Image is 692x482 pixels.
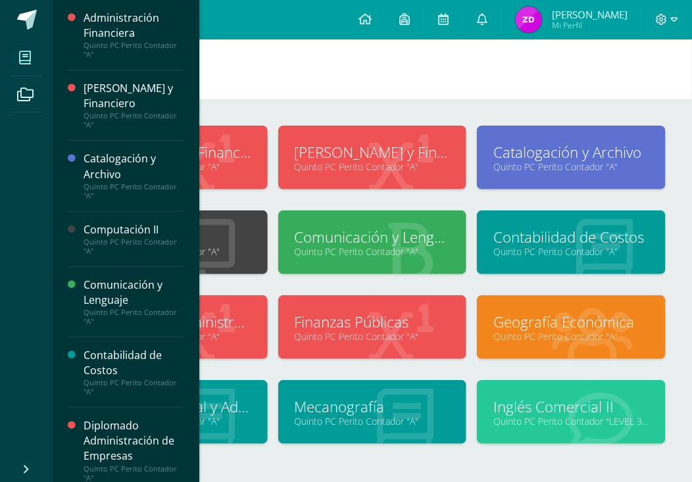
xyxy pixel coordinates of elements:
[84,277,184,326] a: Comunicación y LenguajeQuinto PC Perito Contador "A"
[295,397,451,417] a: Mecanografía
[84,11,184,59] a: Administración FinancieraQuinto PC Perito Contador "A"
[84,378,184,397] div: Quinto PC Perito Contador "A"
[295,312,451,332] a: Finanzas Públicas
[295,245,451,258] a: Quinto PC Perito Contador "A"
[84,222,184,256] a: Computación IIQuinto PC Perito Contador "A"
[84,111,184,130] div: Quinto PC Perito Contador "A"
[84,348,184,378] div: Contabilidad de Costos
[552,8,628,21] span: [PERSON_NAME]
[84,151,184,200] a: Catalogación y ArchivoQuinto PC Perito Contador "A"
[84,277,184,308] div: Comunicación y Lenguaje
[84,151,184,181] div: Catalogación y Archivo
[295,142,451,162] a: [PERSON_NAME] y Financiero
[84,222,184,237] div: Computación II
[295,160,451,173] a: Quinto PC Perito Contador "A"
[295,227,451,247] a: Comunicación y Lenguaje
[493,142,649,162] a: Catalogación y Archivo
[84,418,184,464] div: Diplomado Administración de Empresas
[493,245,649,258] a: Quinto PC Perito Contador "A"
[295,330,451,343] a: Quinto PC Perito Contador "A"
[516,7,542,33] img: bcb41ce5051f10d913aaca627b5e043e.png
[493,415,649,427] a: Quinto PC Perito Contador "LEVEL 3 A"
[84,11,184,41] div: Administración Financiera
[84,308,184,326] div: Quinto PC Perito Contador "A"
[84,81,184,130] a: [PERSON_NAME] y FinancieroQuinto PC Perito Contador "A"
[84,182,184,201] div: Quinto PC Perito Contador "A"
[84,237,184,256] div: Quinto PC Perito Contador "A"
[84,81,184,111] div: [PERSON_NAME] y Financiero
[493,227,649,247] a: Contabilidad de Costos
[295,415,451,427] a: Quinto PC Perito Contador "A"
[493,397,649,417] a: Inglés Comercial II
[84,418,184,482] a: Diplomado Administración de EmpresasQuinto PC Perito Contador "A"
[84,348,184,397] a: Contabilidad de CostosQuinto PC Perito Contador "A"
[493,312,649,332] a: Geografía Económica
[493,330,649,343] a: Quinto PC Perito Contador "A"
[493,160,649,173] a: Quinto PC Perito Contador "A"
[552,20,628,31] span: Mi Perfil
[84,41,184,59] div: Quinto PC Perito Contador "A"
